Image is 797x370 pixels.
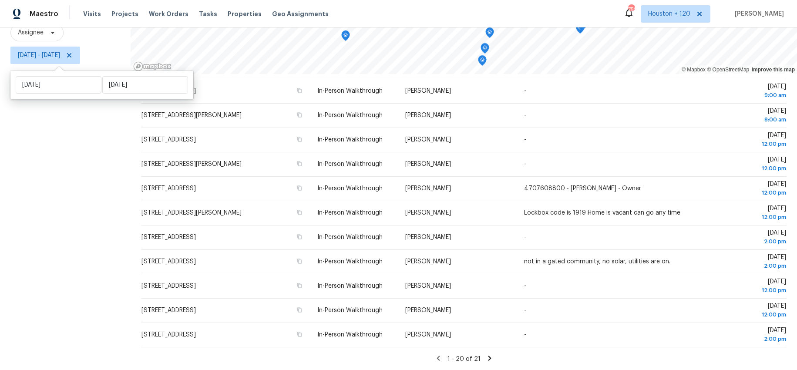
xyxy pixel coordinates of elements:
[718,237,786,246] div: 2:00 pm
[405,332,451,338] span: [PERSON_NAME]
[296,330,303,338] button: Copy Address
[718,132,786,148] span: [DATE]
[524,161,526,167] span: -
[718,115,786,124] div: 8:00 am
[296,257,303,265] button: Copy Address
[718,164,786,173] div: 12:00 pm
[296,184,303,192] button: Copy Address
[141,283,196,289] span: [STREET_ADDRESS]
[648,10,690,18] span: Houston + 120
[405,185,451,192] span: [PERSON_NAME]
[718,157,786,173] span: [DATE]
[296,233,303,241] button: Copy Address
[141,161,242,167] span: [STREET_ADDRESS][PERSON_NAME]
[317,307,383,313] span: In-Person Walkthrough
[317,137,383,143] span: In-Person Walkthrough
[149,10,188,18] span: Work Orders
[16,76,101,94] input: Start date
[524,283,526,289] span: -
[718,108,786,124] span: [DATE]
[718,262,786,270] div: 2:00 pm
[133,61,172,71] a: Mapbox homepage
[752,67,795,73] a: Improve this map
[405,234,451,240] span: [PERSON_NAME]
[405,283,451,289] span: [PERSON_NAME]
[272,10,329,18] span: Geo Assignments
[447,356,481,362] span: 1 - 20 of 21
[718,213,786,222] div: 12:00 pm
[30,10,58,18] span: Maestro
[524,307,526,313] span: -
[405,88,451,94] span: [PERSON_NAME]
[228,10,262,18] span: Properties
[718,310,786,319] div: 12:00 pm
[718,303,786,319] span: [DATE]
[317,161,383,167] span: In-Person Walkthrough
[718,286,786,295] div: 12:00 pm
[524,332,526,338] span: -
[296,209,303,216] button: Copy Address
[18,51,60,60] span: [DATE] - [DATE]
[524,112,526,118] span: -
[141,185,196,192] span: [STREET_ADDRESS]
[317,112,383,118] span: In-Person Walkthrough
[731,10,784,18] span: [PERSON_NAME]
[405,210,451,216] span: [PERSON_NAME]
[485,27,494,41] div: Map marker
[83,10,101,18] span: Visits
[199,11,217,17] span: Tasks
[296,306,303,314] button: Copy Address
[481,43,489,57] div: Map marker
[141,259,196,265] span: [STREET_ADDRESS]
[141,137,196,143] span: [STREET_ADDRESS]
[718,254,786,270] span: [DATE]
[478,55,487,69] div: Map marker
[576,23,585,37] div: Map marker
[524,210,680,216] span: Lockbox code is 1919 Home is vacant can go any time
[718,335,786,343] div: 2:00 pm
[524,88,526,94] span: -
[718,327,786,343] span: [DATE]
[718,84,786,100] span: [DATE]
[718,91,786,100] div: 9:00 am
[524,234,526,240] span: -
[718,230,786,246] span: [DATE]
[718,181,786,197] span: [DATE]
[141,210,242,216] span: [STREET_ADDRESS][PERSON_NAME]
[718,205,786,222] span: [DATE]
[317,332,383,338] span: In-Person Walkthrough
[317,283,383,289] span: In-Person Walkthrough
[718,140,786,148] div: 12:00 pm
[718,279,786,295] span: [DATE]
[141,307,196,313] span: [STREET_ADDRESS]
[718,188,786,197] div: 12:00 pm
[405,161,451,167] span: [PERSON_NAME]
[405,259,451,265] span: [PERSON_NAME]
[141,332,196,338] span: [STREET_ADDRESS]
[296,160,303,168] button: Copy Address
[296,282,303,289] button: Copy Address
[18,28,44,37] span: Assignee
[296,111,303,119] button: Copy Address
[111,10,138,18] span: Projects
[141,112,242,118] span: [STREET_ADDRESS][PERSON_NAME]
[102,76,188,94] input: End date
[296,135,303,143] button: Copy Address
[296,87,303,94] button: Copy Address
[405,112,451,118] span: [PERSON_NAME]
[317,259,383,265] span: In-Person Walkthrough
[317,234,383,240] span: In-Person Walkthrough
[524,259,670,265] span: not in a gated community, no solar, utilities are on.
[141,234,196,240] span: [STREET_ADDRESS]
[405,137,451,143] span: [PERSON_NAME]
[682,67,706,73] a: Mapbox
[628,5,634,14] div: 752
[707,67,749,73] a: OpenStreetMap
[317,88,383,94] span: In-Person Walkthrough
[317,210,383,216] span: In-Person Walkthrough
[524,137,526,143] span: -
[341,30,350,44] div: Map marker
[317,185,383,192] span: In-Person Walkthrough
[524,185,641,192] span: 4707608800 - [PERSON_NAME] - Owner
[405,307,451,313] span: [PERSON_NAME]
